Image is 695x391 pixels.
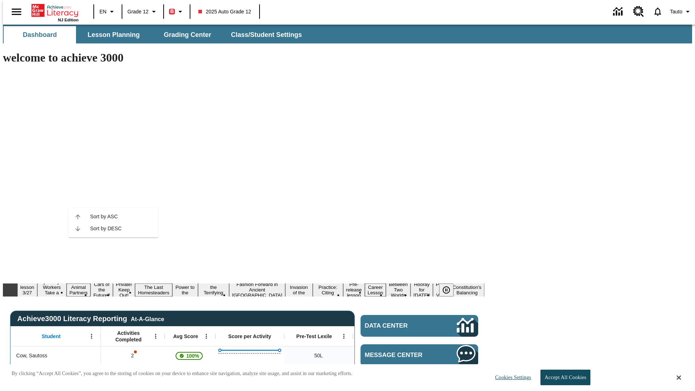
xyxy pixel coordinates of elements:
span: Dashboard [23,31,57,39]
div: Home [31,3,79,22]
span: Achieve3000 Literacy Reporting [17,315,164,323]
span: Sort by DESC [90,225,152,232]
span: Class/Student Settings [231,31,302,39]
span: 50 Lexile, Cow, Sautoss [314,352,323,360]
h1: welcome to achieve 3000 [3,51,484,64]
div: At-A-Glance [131,315,164,323]
button: Slide 11 Mixed Practice: Citing Evidence [313,278,343,302]
a: Notifications [648,2,667,21]
span: 100% [183,349,202,362]
span: Data Center [365,322,433,329]
button: Cookies Settings [489,370,534,385]
div: SubNavbar [3,25,692,43]
button: Slide 7 Solar Power to the People [172,278,198,302]
span: Student [42,333,60,340]
button: Slide 9 Fashion Forward in Ancient Rome [229,281,285,299]
button: Open Menu [201,331,212,342]
button: Student, Open Menu, [86,331,97,342]
button: Grade: Grade 12, Select a grade [125,5,161,18]
span: Pre-Test Lexile [296,333,332,340]
div: Pause [439,283,461,297]
p: By clicking “Accept All Cookies”, you agree to the storing of cookies on your device to enhance s... [12,370,353,377]
span: Sort by ASC [90,213,152,220]
a: Home [31,3,79,18]
a: Data Center [361,315,478,337]
button: Slide 5 Private! Keep Out! [113,281,135,299]
button: Slide 14 Between Two Worlds [386,281,410,299]
button: Slide 13 Career Lesson [365,283,386,297]
button: Lesson Planning [77,26,150,43]
button: Slide 12 Pre-release lesson [343,281,365,299]
button: Slide 4 Cars of the Future? [90,281,113,299]
span: Lesson Planning [88,31,140,39]
button: Language: EN, Select a language [96,5,119,18]
span: Avg Score [173,333,198,340]
button: Slide 8 Attack of the Terrifying Tomatoes [198,278,229,302]
button: Slide 15 Hooray for Constitution Day! [410,281,433,299]
button: Pause [439,283,454,297]
p: 2 [130,352,135,360]
button: Slide 10 The Invasion of the Free CD [285,278,313,302]
span: Message Center [365,352,435,359]
div: Student [10,326,101,346]
span: Grading Center [164,31,211,39]
button: Open Menu [338,331,349,342]
span: Grade 12 [127,8,148,16]
button: Slide 1 Test lesson 3/27 en [17,278,37,302]
ul: Activities Completed, Open Menu, [68,208,158,237]
button: Close [677,374,681,381]
div: , 100%, This student's Average First Try Score 100% is above 75%, Cow, Sautoss [165,346,215,365]
button: Dashboard [4,26,76,43]
button: Profile/Settings [667,5,695,18]
span: B [170,7,174,16]
button: Activities Completed, Open Menu, [150,331,161,342]
span: Tauto [670,8,682,16]
button: Boost Class color is red. Change class color [166,5,188,18]
button: Slide 2 Labor Day: Workers Take a Stand [37,278,67,302]
a: Data Center [609,2,629,22]
div: SubNavbar [3,26,308,43]
a: Resource Center, Will open in new tab [629,2,648,21]
div: 2, One or more Activity scores may be invalid., Cow, Sautoss [101,346,165,365]
div: Activities Completed [101,326,165,346]
span: Cow, Sautoss [16,352,47,360]
button: Slide 6 The Last Homesteaders [135,283,172,297]
div: Beginning reader 50 Lexile, ER, Based on the Lexile Reading measure, student is an Emerging Reade... [353,346,422,365]
span: NJ Edition [58,18,79,22]
button: Open side menu [6,1,27,22]
span: Score per Activity [228,333,271,340]
button: Slide 16 Point of View [433,281,450,299]
span: 2025 Auto Grade 12 [198,8,251,16]
button: Slide 17 The Constitution's Balancing Act [450,278,484,302]
button: Slide 3 Animal Partners [67,283,90,297]
button: Class/Student Settings [225,26,308,43]
span: Activities Completed [105,330,152,343]
button: Grading Center [151,26,224,43]
a: Message Center [361,344,478,366]
button: Accept All Cookies [540,370,590,385]
span: EN [100,8,106,16]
